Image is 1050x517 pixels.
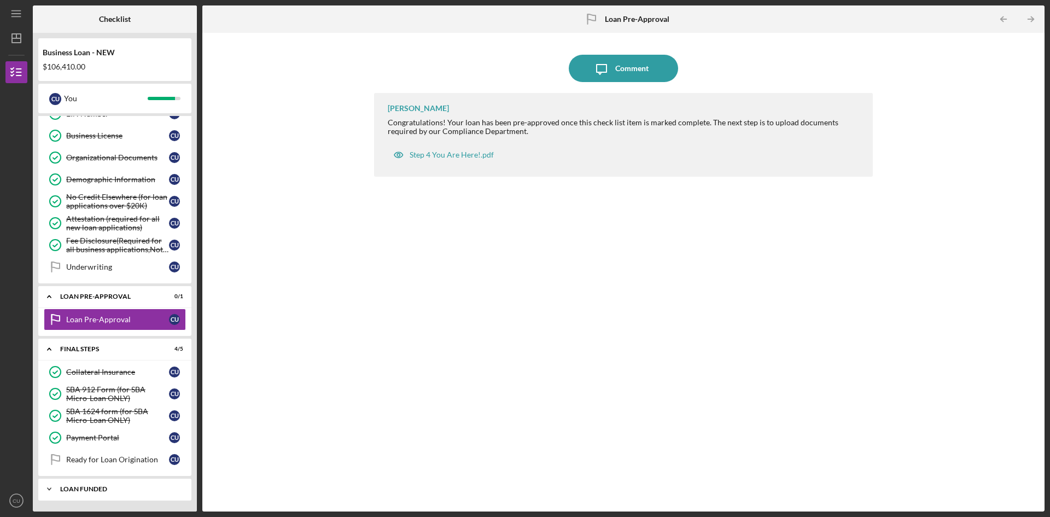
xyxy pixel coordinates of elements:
[169,410,180,421] div: C U
[44,427,186,449] a: Payment PortalCU
[164,346,183,352] div: 4 / 5
[615,55,649,82] div: Comment
[44,212,186,234] a: Attestation (required for all new loan applications)CU
[169,240,180,251] div: C U
[44,449,186,470] a: Ready for Loan OriginationCU
[388,118,862,136] div: Congratulations! Your loan has been pre-approved once this check list item is marked complete. Th...
[66,193,169,210] div: No Credit Elsewhere (for loan applications over $20K)
[169,218,180,229] div: C U
[66,315,169,324] div: Loan Pre-Approval
[44,405,186,427] a: SBA 1624 form (for SBA Micro-Loan ONLY)CU
[44,234,186,256] a: Fee Disclosure(Required for all business applications,Not needed for Contractor loans)CU
[569,55,678,82] button: Comment
[169,130,180,141] div: C U
[410,150,494,159] div: Step 4 You Are Here!.pdf
[169,196,180,207] div: C U
[66,407,169,425] div: SBA 1624 form (for SBA Micro-Loan ONLY)
[5,490,27,512] button: CU
[99,15,131,24] b: Checklist
[66,131,169,140] div: Business License
[169,152,180,163] div: C U
[66,385,169,403] div: SBA 912 Form (for SBA Micro-Loan ONLY)
[388,144,499,166] button: Step 4 You Are Here!.pdf
[169,454,180,465] div: C U
[66,368,169,376] div: Collateral Insurance
[44,383,186,405] a: SBA 912 Form (for SBA Micro-Loan ONLY)CU
[66,214,169,232] div: Attestation (required for all new loan applications)
[169,174,180,185] div: C U
[60,293,156,300] div: LOAN PRE-APPROVAL
[169,262,180,272] div: C U
[44,256,186,278] a: UnderwritingCU
[60,346,156,352] div: FINAL STEPS
[44,190,186,212] a: No Credit Elsewhere (for loan applications over $20K)CU
[66,433,169,442] div: Payment Portal
[13,498,20,504] text: CU
[169,367,180,377] div: C U
[44,169,186,190] a: Demographic InformationCU
[66,455,169,464] div: Ready for Loan Origination
[43,62,187,71] div: $106,410.00
[66,175,169,184] div: Demographic Information
[388,104,449,113] div: [PERSON_NAME]
[66,263,169,271] div: Underwriting
[164,293,183,300] div: 0 / 1
[44,125,186,147] a: Business LicenseCU
[64,89,148,108] div: You
[44,361,186,383] a: Collateral InsuranceCU
[169,388,180,399] div: C U
[169,314,180,325] div: C U
[43,48,187,57] div: Business Loan - NEW
[66,153,169,162] div: Organizational Documents
[605,15,669,24] b: Loan Pre-Approval
[44,309,186,330] a: Loan Pre-ApprovalCU
[49,93,61,105] div: C U
[169,432,180,443] div: C U
[60,486,178,492] div: LOAN FUNDED
[66,236,169,254] div: Fee Disclosure(Required for all business applications,Not needed for Contractor loans)
[44,147,186,169] a: Organizational DocumentsCU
